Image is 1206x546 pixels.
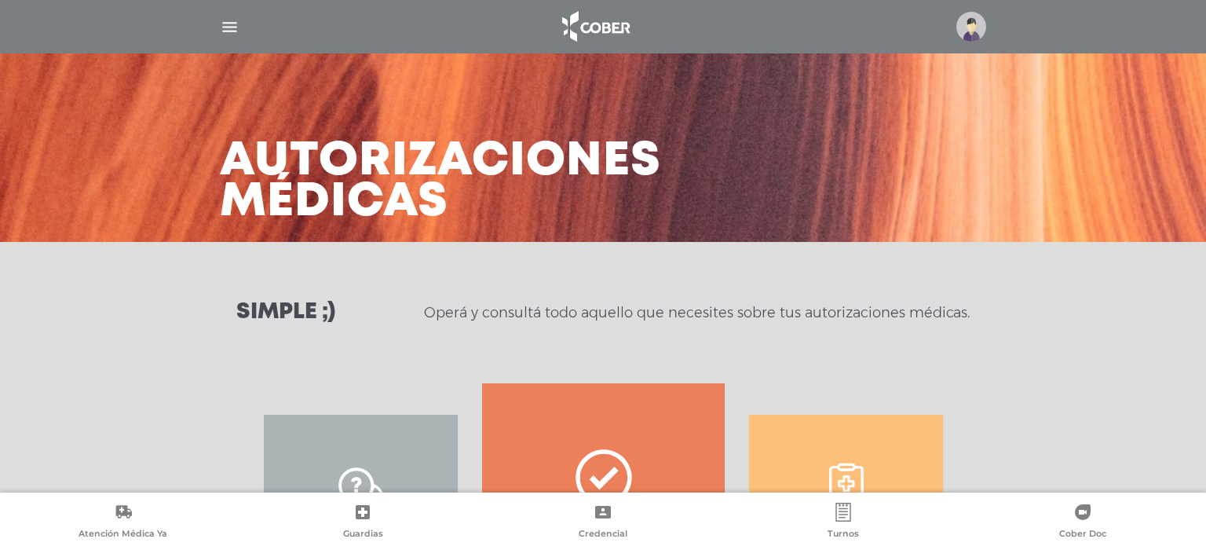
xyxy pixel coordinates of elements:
p: Operá y consultá todo aquello que necesites sobre tus autorizaciones médicas. [424,303,970,322]
span: Credencial [579,528,627,542]
a: Guardias [243,503,484,543]
span: Cober Doc [1059,528,1106,542]
img: profile-placeholder.svg [956,12,986,42]
a: Turnos [723,503,963,543]
h3: Autorizaciones médicas [220,141,661,223]
a: Credencial [483,503,723,543]
h3: Simple ;) [236,302,335,324]
img: logo_cober_home-white.png [554,8,636,46]
img: Cober_menu-lines-white.svg [220,17,239,37]
a: Atención Médica Ya [3,503,243,543]
a: Cober Doc [963,503,1203,543]
span: Turnos [828,528,859,542]
span: Guardias [343,528,383,542]
span: Atención Médica Ya [79,528,167,542]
